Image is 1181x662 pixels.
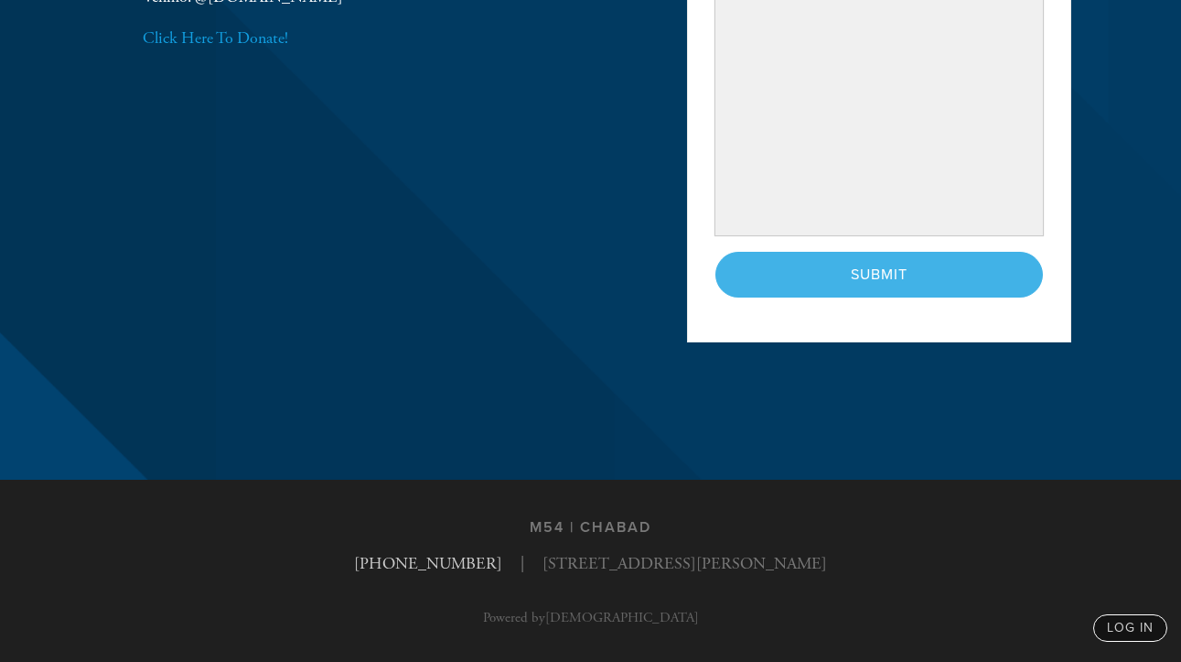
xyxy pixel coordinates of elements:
[354,553,502,574] a: [PHONE_NUMBER]
[143,27,288,49] a: Click Here To Donate!
[1093,614,1167,642] a: log in
[483,611,699,624] p: Powered by
[521,551,524,576] span: |
[530,519,651,537] h3: M54 | Chabad
[542,551,827,576] span: [STREET_ADDRESS][PERSON_NAME]
[545,609,699,626] a: [DEMOGRAPHIC_DATA]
